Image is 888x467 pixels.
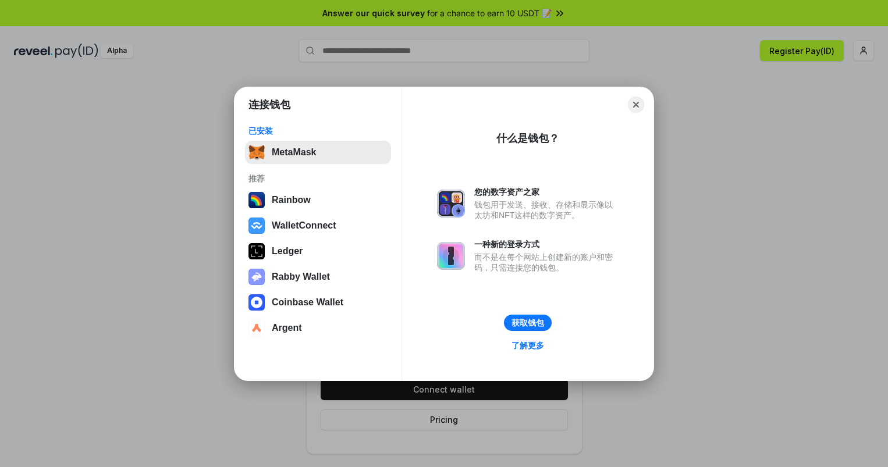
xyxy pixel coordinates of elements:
div: 您的数字资产之家 [474,187,619,197]
img: svg+xml,%3Csvg%20xmlns%3D%22http%3A%2F%2Fwww.w3.org%2F2000%2Fsvg%22%20fill%3D%22none%22%20viewBox... [248,269,265,285]
img: svg+xml,%3Csvg%20width%3D%22120%22%20height%3D%22120%22%20viewBox%3D%220%200%20120%20120%22%20fil... [248,192,265,208]
div: Rabby Wallet [272,272,330,282]
div: Argent [272,323,302,333]
img: svg+xml,%3Csvg%20width%3D%2228%22%20height%3D%2228%22%20viewBox%3D%220%200%2028%2028%22%20fill%3D... [248,218,265,234]
button: WalletConnect [245,214,391,237]
h1: 连接钱包 [248,98,290,112]
div: 一种新的登录方式 [474,239,619,249]
button: 获取钱包 [504,315,552,331]
img: svg+xml,%3Csvg%20xmlns%3D%22http%3A%2F%2Fwww.w3.org%2F2000%2Fsvg%22%20fill%3D%22none%22%20viewBox... [437,190,465,218]
div: 什么是钱包？ [496,131,559,145]
a: 了解更多 [505,338,551,353]
div: 而不是在每个网站上创建新的账户和密码，只需连接您的钱包。 [474,252,619,273]
button: Argent [245,316,391,340]
div: 已安装 [248,126,388,136]
div: WalletConnect [272,220,336,231]
button: Coinbase Wallet [245,291,391,314]
img: svg+xml,%3Csvg%20width%3D%2228%22%20height%3D%2228%22%20viewBox%3D%220%200%2028%2028%22%20fill%3D... [248,294,265,311]
div: Ledger [272,246,303,256]
button: Close [628,97,644,113]
div: 获取钱包 [512,318,544,328]
img: svg+xml,%3Csvg%20width%3D%2228%22%20height%3D%2228%22%20viewBox%3D%220%200%2028%2028%22%20fill%3D... [248,320,265,336]
button: Rainbow [245,188,391,212]
button: MetaMask [245,141,391,164]
img: svg+xml,%3Csvg%20xmlns%3D%22http%3A%2F%2Fwww.w3.org%2F2000%2Fsvg%22%20fill%3D%22none%22%20viewBox... [437,242,465,270]
div: 了解更多 [512,340,544,351]
div: MetaMask [272,147,316,158]
div: 推荐 [248,173,388,184]
img: svg+xml,%3Csvg%20xmlns%3D%22http%3A%2F%2Fwww.w3.org%2F2000%2Fsvg%22%20width%3D%2228%22%20height%3... [248,243,265,259]
div: Rainbow [272,195,311,205]
button: Rabby Wallet [245,265,391,288]
img: svg+xml,%3Csvg%20fill%3D%22none%22%20height%3D%2233%22%20viewBox%3D%220%200%2035%2033%22%20width%... [248,144,265,161]
button: Ledger [245,240,391,263]
div: 钱包用于发送、接收、存储和显示像以太坊和NFT这样的数字资产。 [474,199,619,220]
div: Coinbase Wallet [272,297,343,308]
